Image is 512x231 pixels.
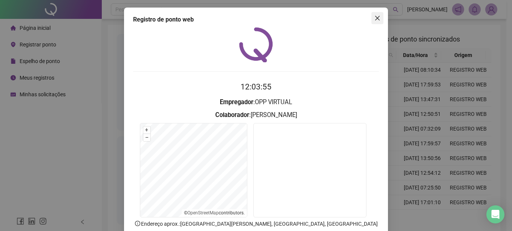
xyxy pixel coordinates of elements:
[239,27,273,62] img: QRPoint
[143,134,150,141] button: –
[134,220,141,227] span: info-circle
[374,15,380,21] span: close
[133,97,379,107] h3: : OPP VIRTUAL
[133,220,379,228] p: Endereço aprox. : [GEOGRAPHIC_DATA][PERSON_NAME], [GEOGRAPHIC_DATA], [GEOGRAPHIC_DATA]
[371,12,383,24] button: Close
[133,15,379,24] div: Registro de ponto web
[220,99,253,106] strong: Empregador
[187,210,219,216] a: OpenStreetMap
[486,205,504,223] div: Open Intercom Messenger
[143,126,150,134] button: +
[215,111,249,119] strong: Colaborador
[241,82,271,91] time: 12:03:55
[184,210,245,216] li: © contributors.
[133,110,379,120] h3: : [PERSON_NAME]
